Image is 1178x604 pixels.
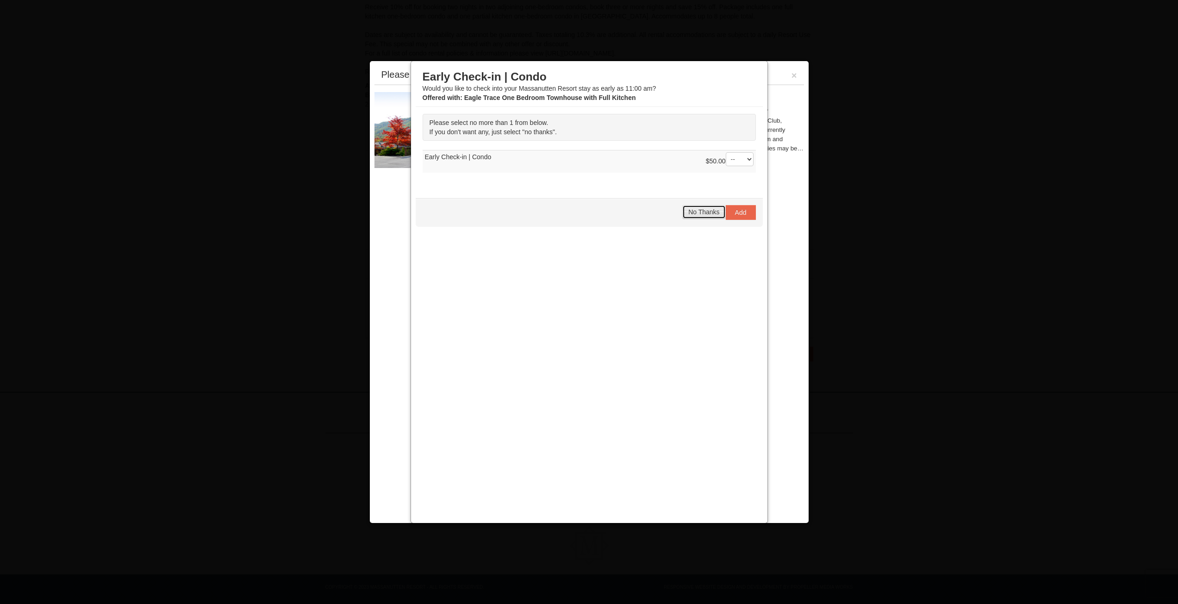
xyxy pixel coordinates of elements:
span: If you don't want any, just select "no thanks". [430,128,557,136]
span: Add [735,209,747,216]
h3: Early Check-in | Condo [423,70,756,84]
div: Would you like to check into your Massanutten Resort stay as early as 11:00 am? [423,70,756,102]
span: No Thanks [688,208,719,216]
td: Early Check-in | Condo [423,150,756,173]
span: Please select no more than 1 from below. [430,119,548,126]
img: 19218983-1-9b289e55.jpg [374,92,513,168]
div: $50.00 [706,152,754,171]
button: Add [726,205,756,220]
button: × [792,71,797,80]
button: No Thanks [682,205,725,219]
div: Please make your package selection: [381,70,535,79]
span: Offered with [423,94,461,101]
strong: : Eagle Trace One Bedroom Townhouse with Full Kitchen [423,94,636,101]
